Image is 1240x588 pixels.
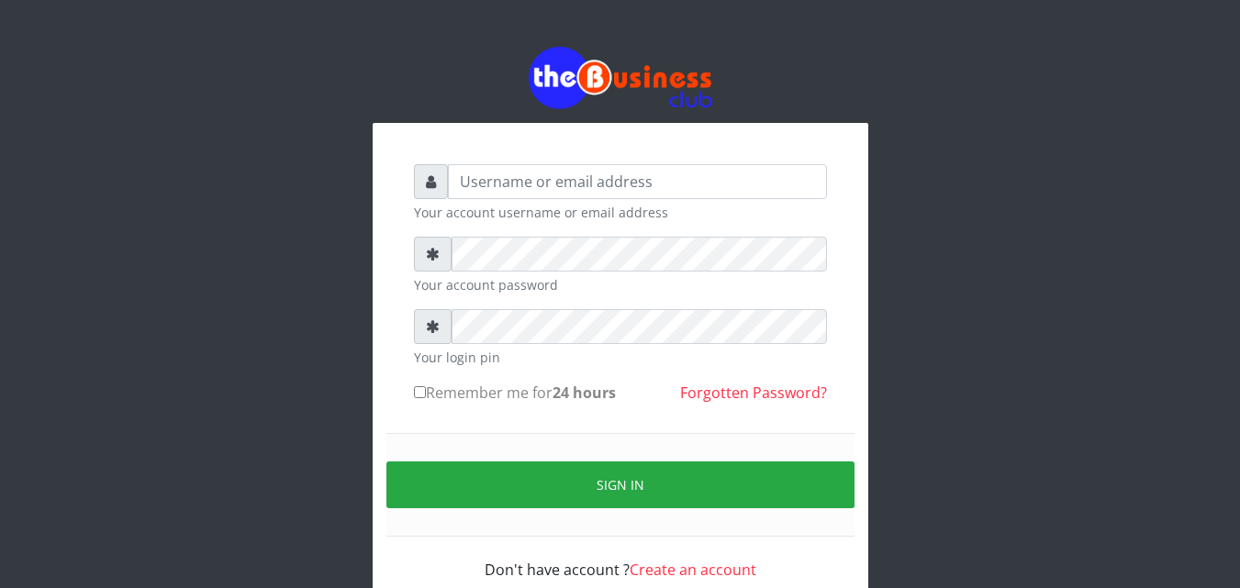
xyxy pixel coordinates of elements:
label: Remember me for [414,382,616,404]
input: Remember me for24 hours [414,386,426,398]
a: Forgotten Password? [680,383,827,403]
small: Your account username or email address [414,203,827,222]
small: Your account password [414,275,827,294]
b: 24 hours [553,383,616,403]
input: Username or email address [448,164,827,199]
a: Create an account [630,560,756,580]
div: Don't have account ? [414,537,827,581]
button: Sign in [386,461,855,508]
small: Your login pin [414,348,827,367]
